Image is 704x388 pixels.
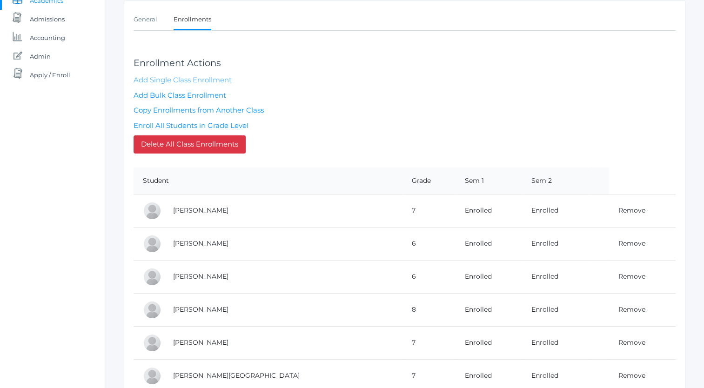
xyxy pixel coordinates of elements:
span: Apply / Enroll [30,66,70,84]
a: Enrolled [531,206,558,214]
a: Add Bulk Class Enrollment [134,91,226,100]
a: [PERSON_NAME] [173,305,228,314]
a: Enrollments [174,10,211,30]
a: Add Single Class Enrollment [134,75,232,84]
h3: Enrollment Actions [134,58,264,68]
a: Enrolled [531,239,558,248]
th: Grade [402,167,456,194]
a: Enrolled [531,371,558,380]
th: Student [134,167,402,194]
td: 7 [402,326,456,359]
a: Remove [618,272,645,281]
a: [PERSON_NAME] [173,206,228,214]
a: Enrolled [531,305,558,314]
td: 7 [402,194,456,227]
a: [PERSON_NAME] [173,239,228,248]
div: Josey Baker [143,201,161,220]
a: Enrolled [465,371,492,380]
div: Gabby Brozek [143,234,161,253]
a: Copy Enrollments from Another Class [134,106,264,114]
span: Admin [30,47,51,66]
a: [PERSON_NAME] [173,338,228,347]
td: 8 [402,293,456,326]
a: Enrolled [465,338,492,347]
div: Raelyn Hazen [143,334,161,352]
th: Sem 1 [456,167,522,194]
a: Enrolled [465,239,492,248]
div: Rachel Hayton [143,301,161,319]
td: 6 [402,227,456,260]
a: Enrolled [531,338,558,347]
a: Delete All Class Enrollments [134,135,246,154]
span: Admissions [30,10,65,28]
a: Enroll All Students in Grade Level [134,121,248,130]
td: 6 [402,260,456,293]
a: Remove [618,206,645,214]
a: Enrolled [465,206,492,214]
div: Chase Farnes [143,268,161,286]
a: Remove [618,239,645,248]
a: Remove [618,371,645,380]
span: Accounting [30,28,65,47]
a: Remove [618,338,645,347]
a: [PERSON_NAME][GEOGRAPHIC_DATA] [173,371,300,380]
th: Sem 2 [522,167,589,194]
a: Remove [618,305,645,314]
a: Enrolled [465,305,492,314]
div: Shelby Hill [143,367,161,385]
a: Enrolled [465,272,492,281]
a: Enrolled [531,272,558,281]
a: [PERSON_NAME] [173,272,228,281]
a: General [134,10,157,29]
